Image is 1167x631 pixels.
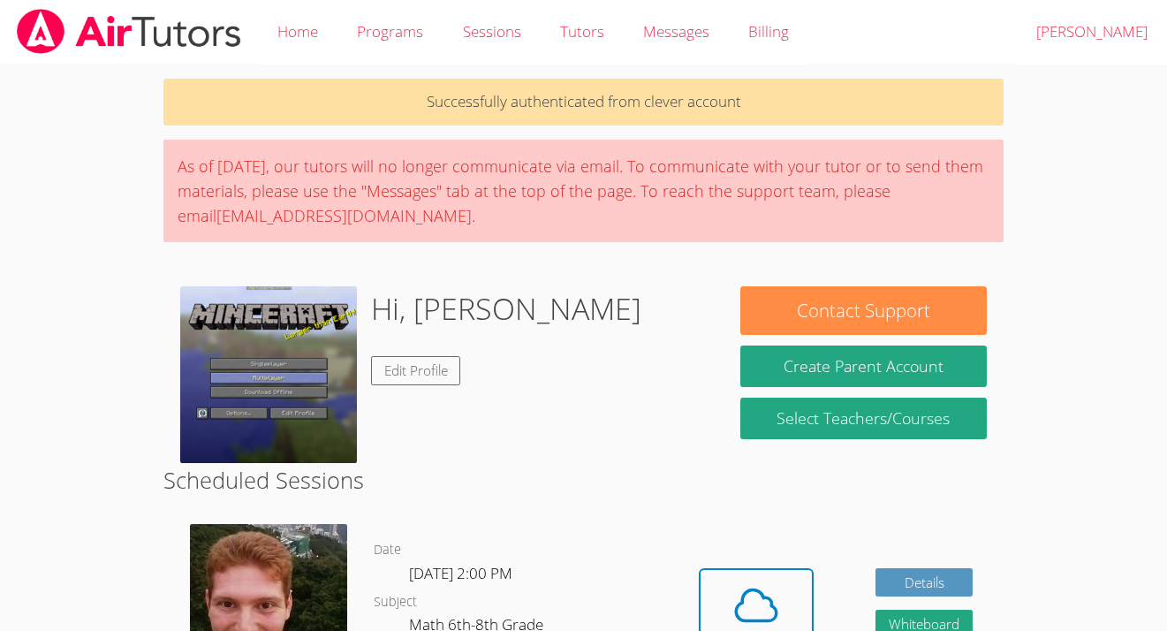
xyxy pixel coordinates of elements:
[409,563,512,583] span: [DATE] 2:00 PM
[875,568,973,597] a: Details
[740,398,987,439] a: Select Teachers/Courses
[15,9,243,54] img: airtutors_banner-c4298cdbf04f3fff15de1276eac7730deb9818008684d7c2e4769d2f7ddbe033.png
[163,79,1004,125] p: Successfully authenticated from clever account
[180,286,357,463] img: screenshot_2024-10-09_17.15.04.png
[374,591,417,613] dt: Subject
[740,286,987,335] button: Contact Support
[374,539,401,561] dt: Date
[740,346,987,387] button: Create Parent Account
[371,286,641,331] h1: Hi, [PERSON_NAME]
[371,356,461,385] a: Edit Profile
[643,21,709,42] span: Messages
[163,140,1004,242] div: As of [DATE], our tutors will no longer communicate via email. To communicate with your tutor or ...
[163,463,1004,497] h2: Scheduled Sessions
